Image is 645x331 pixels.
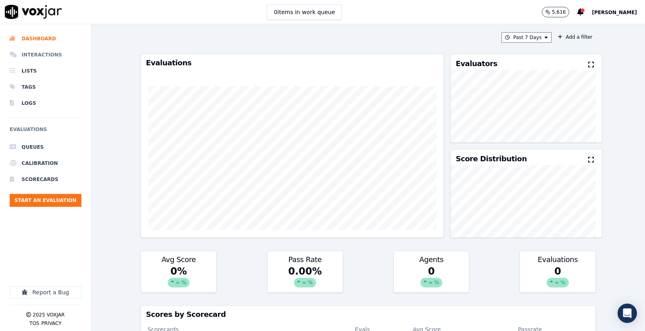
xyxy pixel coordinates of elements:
button: [PERSON_NAME] [592,7,645,17]
h3: Agents [399,256,464,263]
button: Report a Bug [10,286,81,298]
button: 0items in work queue [267,4,342,20]
div: ∞ % [547,278,568,287]
h3: Evaluations [525,256,590,263]
div: 0 % [141,265,216,292]
div: ∞ % [294,278,316,287]
h3: Avg Score [146,256,211,263]
a: Scorecards [10,171,81,187]
h3: Evaluations [146,59,439,67]
button: Past 7 Days [501,32,551,43]
a: Calibration [10,155,81,171]
p: 2025 Voxjar [33,312,64,318]
a: Lists [10,63,81,79]
button: Start an Evaluation [10,194,81,207]
div: ∞ % [420,278,442,287]
h3: Scores by Scorecard [146,311,590,318]
div: ∞ % [168,278,189,287]
button: TOS [29,320,39,327]
a: Queues [10,139,81,155]
button: 5,616 [542,7,569,17]
div: 0 [394,265,469,292]
button: Add a filter [555,32,595,42]
a: Tags [10,79,81,95]
h3: Evaluators [456,60,497,67]
button: Privacy [42,320,62,327]
span: [PERSON_NAME] [592,10,637,15]
h6: Evaluations [10,125,81,139]
button: 5,616 [542,7,577,17]
div: 0.00 % [268,265,343,292]
h3: Pass Rate [273,256,338,263]
a: Dashboard [10,31,81,47]
div: Open Intercom Messenger [618,304,637,323]
p: 5,616 [552,9,566,15]
div: 0 [520,265,595,292]
a: Logs [10,95,81,111]
a: Interactions [10,47,81,63]
img: voxjar logo [5,5,62,19]
h3: Score Distribution [456,155,526,162]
